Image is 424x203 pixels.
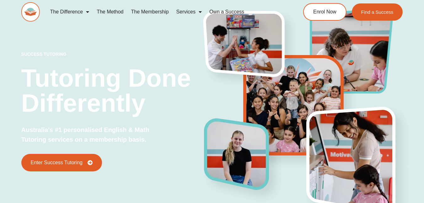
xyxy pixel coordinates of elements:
span: Enrol Now [313,9,336,14]
span: Find a Success [361,10,394,14]
iframe: Chat Widget [393,173,424,203]
a: Enrol Now [303,3,346,21]
a: Find a Success [352,3,403,21]
a: The Membership [127,5,173,19]
h2: Tutoring Done Differently [21,66,205,116]
nav: Menu [46,5,281,19]
a: Enter Success Tutoring [21,154,102,171]
a: The Difference [46,5,93,19]
p: success tutoring [21,52,205,56]
a: Own a Success [206,5,248,19]
p: Australia's #1 personalised English & Math Tutoring services on a membership basis. [21,125,155,145]
a: Services [173,5,206,19]
span: Enter Success Tutoring [31,160,83,165]
a: The Method [93,5,127,19]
